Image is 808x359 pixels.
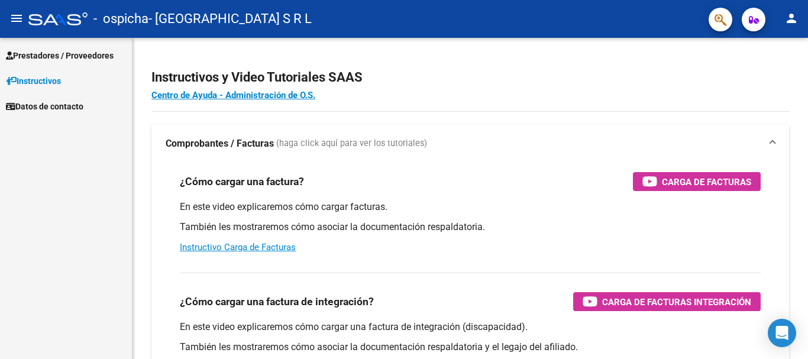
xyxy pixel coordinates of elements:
p: En este video explicaremos cómo cargar una factura de integración (discapacidad). [180,321,761,334]
mat-expansion-panel-header: Comprobantes / Facturas (haga click aquí para ver los tutoriales) [151,125,789,163]
div: Open Intercom Messenger [768,319,796,347]
span: Carga de Facturas Integración [602,295,751,309]
p: También les mostraremos cómo asociar la documentación respaldatoria y el legajo del afiliado. [180,341,761,354]
span: - [GEOGRAPHIC_DATA] S R L [148,6,312,32]
strong: Comprobantes / Facturas [166,137,274,150]
p: También les mostraremos cómo asociar la documentación respaldatoria. [180,221,761,234]
span: - ospicha [93,6,148,32]
button: Carga de Facturas [633,172,761,191]
span: Instructivos [6,75,61,88]
h3: ¿Cómo cargar una factura? [180,173,304,190]
span: Carga de Facturas [662,174,751,189]
mat-icon: menu [9,11,24,25]
span: (haga click aquí para ver los tutoriales) [276,137,427,150]
a: Centro de Ayuda - Administración de O.S. [151,90,315,101]
span: Datos de contacto [6,100,83,113]
h3: ¿Cómo cargar una factura de integración? [180,293,374,310]
a: Instructivo Carga de Facturas [180,242,296,253]
h2: Instructivos y Video Tutoriales SAAS [151,66,789,89]
span: Prestadores / Proveedores [6,49,114,62]
mat-icon: person [784,11,799,25]
p: En este video explicaremos cómo cargar facturas. [180,200,761,214]
button: Carga de Facturas Integración [573,292,761,311]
